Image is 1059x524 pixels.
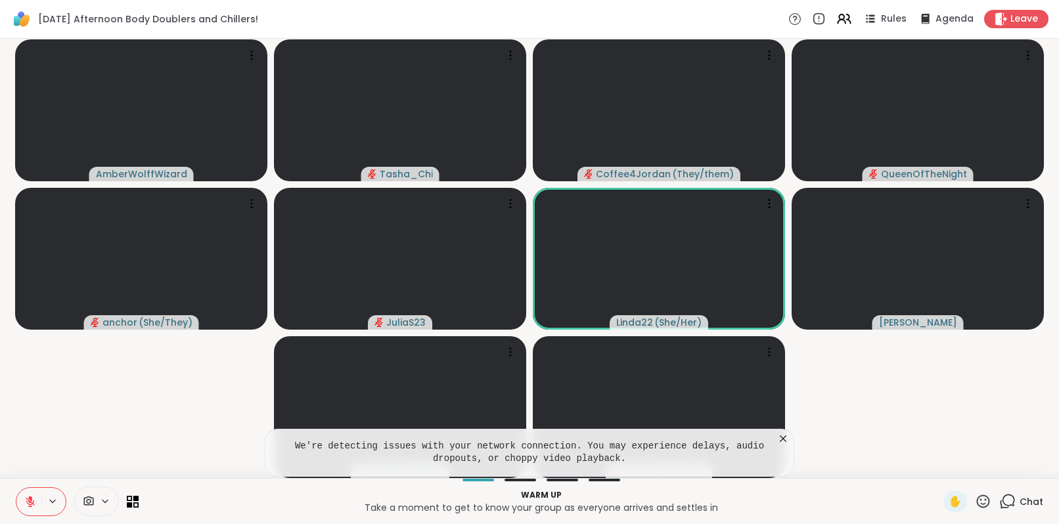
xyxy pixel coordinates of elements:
[1010,12,1038,26] span: Leave
[139,316,192,329] span: ( She/They )
[386,316,426,329] span: JuliaS23
[380,167,433,181] span: Tasha_Chi
[949,494,962,510] span: ✋
[654,316,702,329] span: ( She/Her )
[281,440,778,466] pre: We're detecting issues with your network connection. You may experience delays, audio dropouts, o...
[96,167,187,181] span: AmberWolffWizard
[146,489,935,501] p: Warm up
[879,316,957,329] span: [PERSON_NAME]
[38,12,258,26] span: [DATE] Afternoon Body Doublers and Chillers!
[584,169,593,179] span: audio-muted
[881,12,907,26] span: Rules
[616,316,653,329] span: Linda22
[91,318,100,327] span: audio-muted
[881,167,967,181] span: QueenOfTheNight
[11,8,33,30] img: ShareWell Logomark
[102,316,137,329] span: anchor
[374,318,384,327] span: audio-muted
[596,167,671,181] span: Coffee4Jordan
[146,501,935,514] p: Take a moment to get to know your group as everyone arrives and settles in
[935,12,974,26] span: Agenda
[869,169,878,179] span: audio-muted
[368,169,377,179] span: audio-muted
[1020,495,1043,508] span: Chat
[672,167,734,181] span: ( They/them )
